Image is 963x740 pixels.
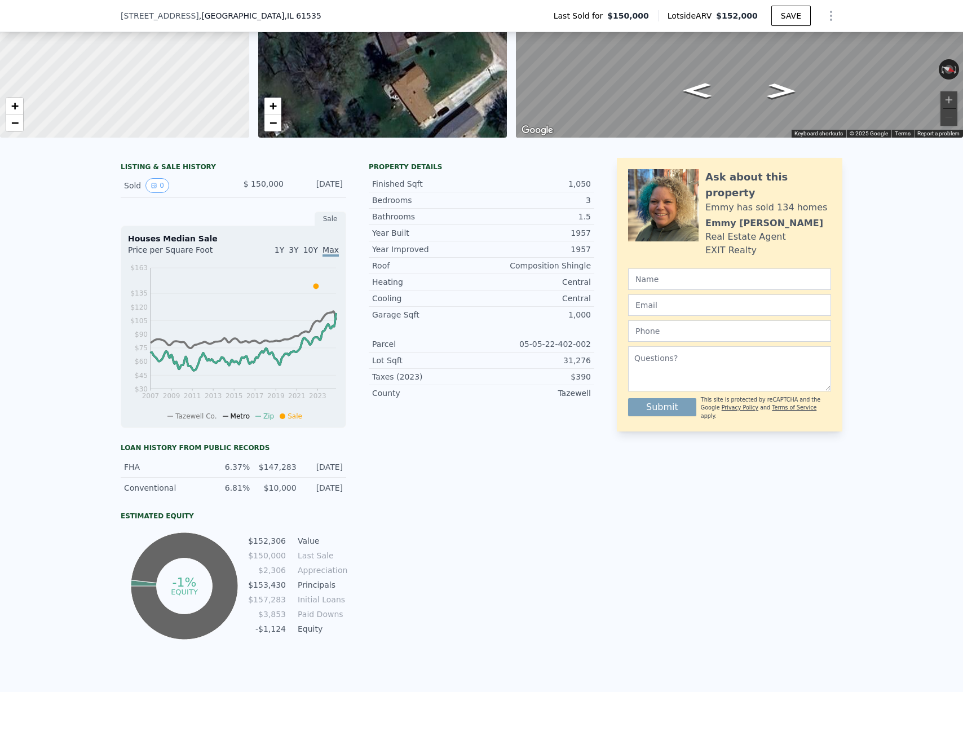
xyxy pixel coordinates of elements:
span: $ 150,000 [244,179,284,188]
div: 6.81% [210,482,250,494]
div: Parcel [372,338,481,350]
span: 3Y [289,245,298,254]
button: Rotate clockwise [953,59,960,80]
tspan: equity [171,587,198,596]
div: 1957 [481,244,591,255]
div: Finished Sqft [372,178,481,190]
div: 1,000 [481,309,591,320]
div: Loan history from public records [121,443,346,452]
div: Sale [315,212,346,226]
div: 6.37% [210,461,250,473]
td: -$1,124 [248,623,286,635]
button: Reset the view [938,61,960,77]
span: Tazewell Co. [175,412,217,420]
button: Show Options [820,5,842,27]
a: Terms of Service [772,404,816,411]
tspan: $105 [130,317,148,325]
td: $157,283 [248,593,286,606]
td: Initial Loans [295,593,346,606]
tspan: $163 [130,264,148,272]
div: FHA [124,461,204,473]
div: $10,000 [257,482,296,494]
div: Taxes (2023) [372,371,481,382]
span: , [GEOGRAPHIC_DATA] [199,10,321,21]
div: Conventional [124,482,204,494]
td: Principals [295,579,346,591]
span: Zip [263,412,274,420]
span: $150,000 [607,10,649,21]
span: 10Y [303,245,318,254]
div: LISTING & SALE HISTORY [121,162,346,174]
path: Go Southeast, Sheffield Rd [671,80,723,102]
tspan: -1% [172,575,196,589]
tspan: 2019 [267,392,285,400]
div: Cooling [372,293,481,304]
div: County [372,387,481,399]
tspan: 2011 [184,392,201,400]
span: Last Sold for [554,10,608,21]
tspan: 2013 [205,392,222,400]
span: + [11,99,19,113]
button: Zoom in [940,91,957,108]
a: Open this area in Google Maps (opens a new window) [519,123,556,138]
tspan: 2017 [246,392,264,400]
button: Keyboard shortcuts [794,130,843,138]
div: Garage Sqft [372,309,481,320]
img: Google [519,123,556,138]
div: Composition Shingle [481,260,591,271]
input: Name [628,268,831,290]
td: $150,000 [248,549,286,562]
span: Sale [288,412,302,420]
td: Paid Downs [295,608,346,620]
td: $153,430 [248,579,286,591]
div: Year Built [372,227,481,239]
button: SAVE [771,6,811,26]
tspan: 2021 [288,392,306,400]
div: Houses Median Sale [128,233,339,244]
td: $2,306 [248,564,286,576]
td: Appreciation [295,564,346,576]
a: Terms (opens in new tab) [895,130,911,136]
div: Bathrooms [372,211,481,222]
div: Lot Sqft [372,355,481,366]
div: Estimated Equity [121,512,346,521]
div: Emmy has sold 134 homes [705,201,827,214]
div: Real Estate Agent [705,230,786,244]
div: [DATE] [303,461,343,473]
div: Bedrooms [372,195,481,206]
td: $3,853 [248,608,286,620]
div: 1,050 [481,178,591,190]
span: Lotside ARV [668,10,716,21]
div: Central [481,293,591,304]
td: Last Sale [295,549,346,562]
span: − [269,116,276,130]
div: Emmy [PERSON_NAME] [705,217,823,230]
span: Metro [231,412,250,420]
span: Max [323,245,339,257]
span: $152,000 [716,11,758,20]
tspan: $60 [135,358,148,365]
tspan: $30 [135,385,148,393]
a: Report a problem [917,130,960,136]
div: Property details [369,162,594,171]
div: Price per Square Foot [128,244,233,262]
div: Roof [372,260,481,271]
tspan: $90 [135,331,148,338]
td: $152,306 [248,535,286,547]
tspan: $75 [135,344,148,352]
div: 3 [481,195,591,206]
div: 31,276 [481,355,591,366]
div: Central [481,276,591,288]
td: Value [295,535,346,547]
tspan: $120 [130,303,148,311]
div: Heating [372,276,481,288]
span: − [11,116,19,130]
span: + [269,99,276,113]
tspan: $135 [130,289,148,297]
span: © 2025 Google [850,130,888,136]
tspan: $45 [135,372,148,380]
div: Sold [124,178,224,193]
tspan: 2007 [142,392,160,400]
a: Zoom out [264,114,281,131]
a: Privacy Policy [722,404,758,411]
